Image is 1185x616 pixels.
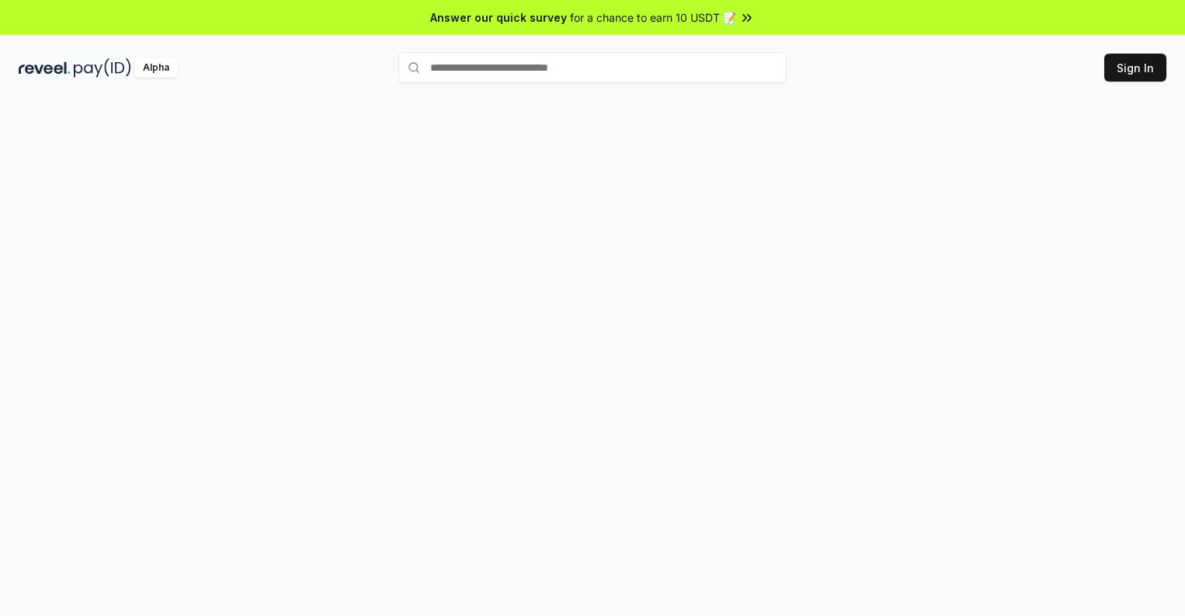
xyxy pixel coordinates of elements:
[1104,54,1166,82] button: Sign In
[570,9,736,26] span: for a chance to earn 10 USDT 📝
[134,58,178,78] div: Alpha
[19,58,71,78] img: reveel_dark
[74,58,131,78] img: pay_id
[430,9,567,26] span: Answer our quick survey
